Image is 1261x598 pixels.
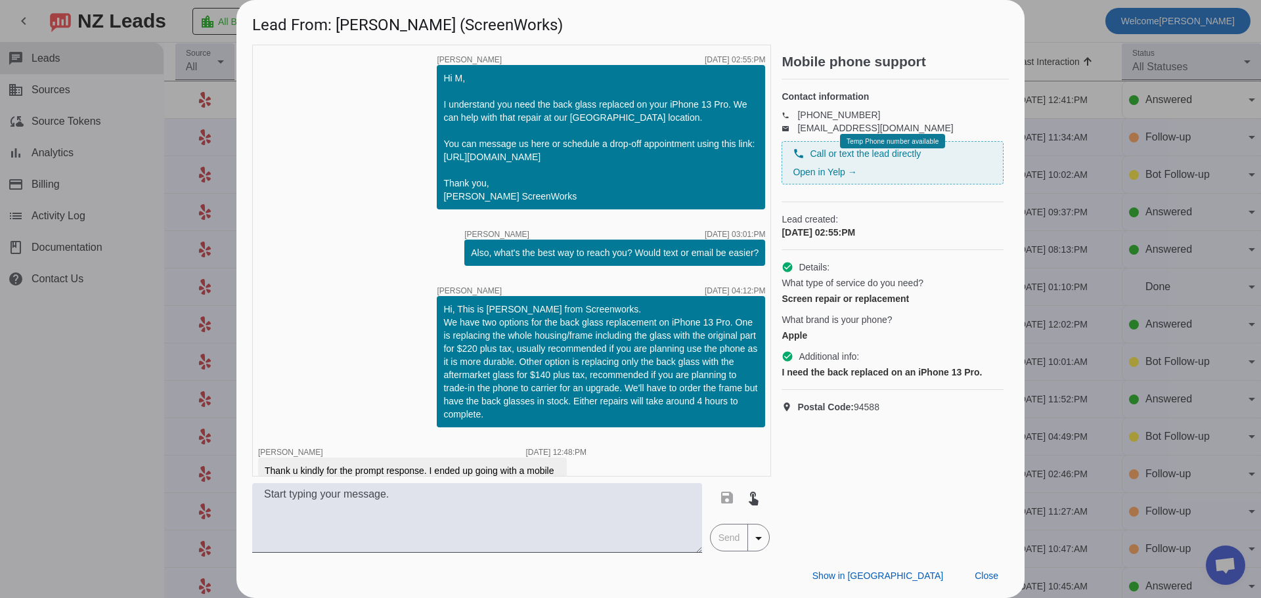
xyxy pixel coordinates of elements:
div: Hi M, I understand you need the back glass replaced on your iPhone 13 Pro. We can help with that ... [443,72,759,203]
span: Close [975,570,998,581]
span: 94588 [797,400,879,414]
div: Screen repair or replacement [782,292,1004,305]
div: I need the back replaced on an iPhone 13 Pro. [782,366,1004,379]
div: Also, what's the best way to reach you? Would text or email be easier?​ [471,246,759,259]
div: [DATE] 02:55:PM [782,226,1004,239]
span: [PERSON_NAME] [437,56,502,64]
span: Temp Phone number available [847,138,939,145]
div: [DATE] 02:55:PM [705,56,765,64]
span: Details: [799,261,830,274]
div: Hi, This is [PERSON_NAME] from Screenworks. We have two options for the back glass replacement on... [443,303,759,421]
span: What brand is your phone? [782,313,892,326]
span: [PERSON_NAME] [464,230,529,238]
span: Additional info: [799,350,859,363]
div: Apple [782,329,1004,342]
div: [DATE] 04:12:PM [705,287,765,295]
a: [EMAIL_ADDRESS][DOMAIN_NAME] [797,123,953,133]
div: [DATE] 12:48:PM [526,448,586,456]
span: Show in [GEOGRAPHIC_DATA] [812,570,943,581]
strong: Postal Code: [797,402,854,412]
mat-icon: location_on [782,402,797,412]
mat-icon: arrow_drop_down [751,530,766,546]
span: Lead created: [782,213,1004,226]
h2: Mobile phone support [782,55,1009,68]
div: Thank u kindly for the prompt response. I ended up going with a mobile repair for $129 [265,464,560,490]
h4: Contact information [782,90,1004,103]
mat-icon: touch_app [745,490,761,505]
span: [PERSON_NAME] [437,287,502,295]
button: Show in [GEOGRAPHIC_DATA] [802,564,954,587]
span: What type of service do you need? [782,276,923,289]
a: Open in Yelp → [793,167,856,177]
span: Call or text the lead directly [810,147,921,160]
mat-icon: phone [782,112,797,118]
mat-icon: check_circle [782,351,793,362]
span: [PERSON_NAME] [258,448,323,457]
mat-icon: phone [793,148,805,160]
button: Close [964,564,1009,587]
mat-icon: check_circle [782,261,793,273]
a: [PHONE_NUMBER] [797,110,880,120]
mat-icon: email [782,125,797,131]
div: [DATE] 03:01:PM [705,230,765,238]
